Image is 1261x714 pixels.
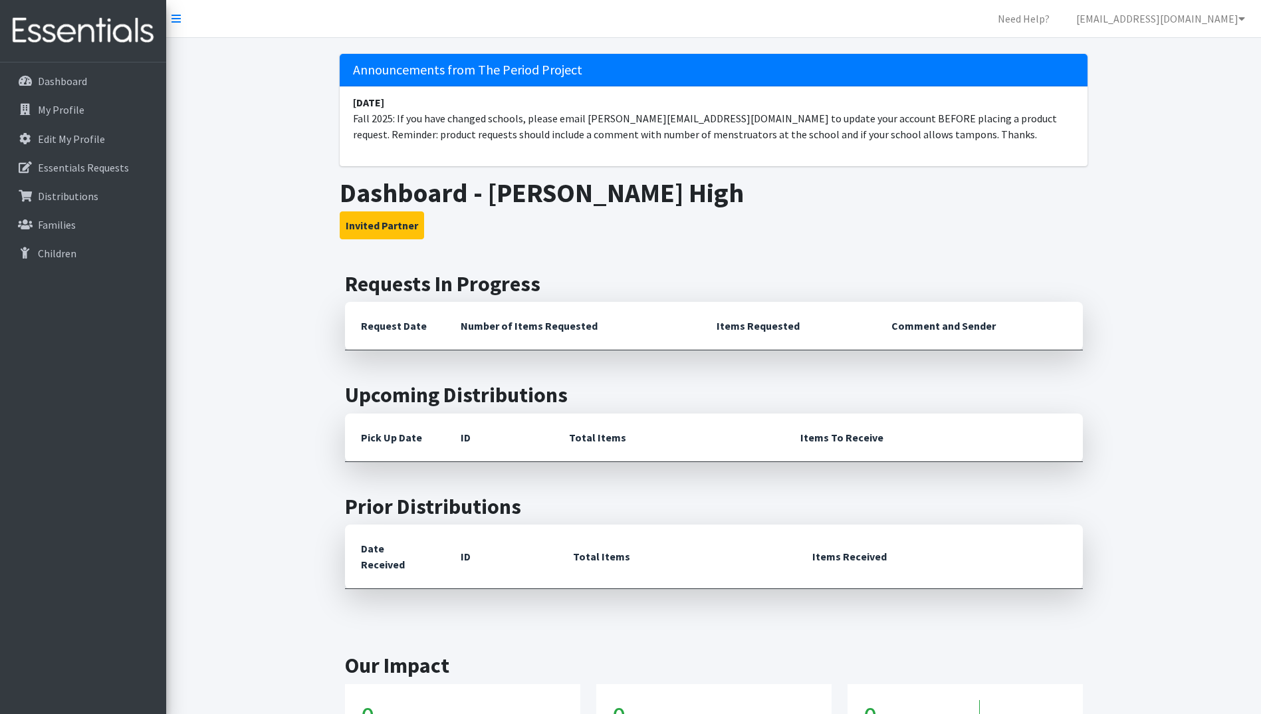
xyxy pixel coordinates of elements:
th: Pick Up Date [345,414,445,462]
a: Dashboard [5,68,161,94]
p: Distributions [38,189,98,203]
button: Invited Partner [340,211,424,239]
th: ID [445,525,557,589]
img: HumanEssentials [5,9,161,53]
a: Families [5,211,161,238]
a: My Profile [5,96,161,123]
p: Children [38,247,76,260]
a: Distributions [5,183,161,209]
h5: Announcements from The Period Project [340,54,1088,86]
th: Items Received [796,525,1082,589]
strong: [DATE] [353,96,384,109]
p: Edit My Profile [38,132,105,146]
th: Items Requested [701,302,875,350]
th: Request Date [345,302,445,350]
th: Total Items [553,414,784,462]
a: Edit My Profile [5,126,161,152]
li: Fall 2025: If you have changed schools, please email [PERSON_NAME][EMAIL_ADDRESS][DOMAIN_NAME] to... [340,86,1088,150]
a: Need Help? [987,5,1060,32]
h1: Dashboard - [PERSON_NAME] High [340,177,1088,209]
p: Families [38,218,76,231]
h2: Our Impact [345,653,1083,678]
th: Total Items [557,525,796,589]
p: Essentials Requests [38,161,129,174]
th: Number of Items Requested [445,302,701,350]
p: Dashboard [38,74,87,88]
h2: Upcoming Distributions [345,382,1083,408]
h2: Prior Distributions [345,494,1083,519]
a: Children [5,240,161,267]
h2: Requests In Progress [345,271,1083,297]
a: Essentials Requests [5,154,161,181]
th: Date Received [345,525,445,589]
p: My Profile [38,103,84,116]
th: ID [445,414,553,462]
th: Items To Receive [784,414,1083,462]
th: Comment and Sender [875,302,1082,350]
a: [EMAIL_ADDRESS][DOMAIN_NAME] [1066,5,1256,32]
